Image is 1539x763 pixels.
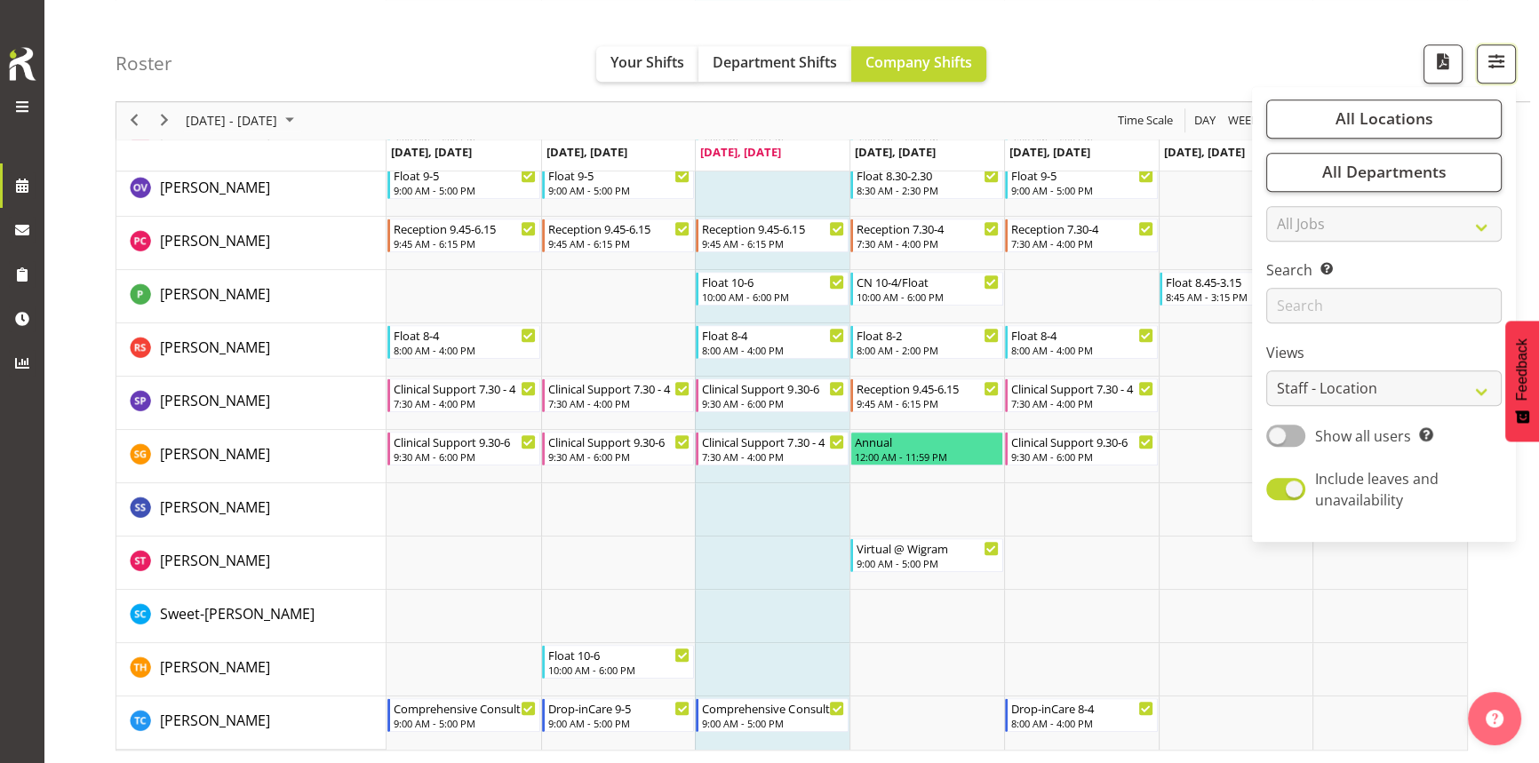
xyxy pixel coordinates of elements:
[610,52,684,72] span: Your Shifts
[160,443,270,465] a: [PERSON_NAME]
[702,699,844,717] div: Comprehensive Consult 9-5
[857,343,999,357] div: 8:00 AM - 2:00 PM
[387,432,540,465] div: Sanjita Gurung"s event - Clinical Support 9.30-6 Begin From Monday, September 29, 2025 at 9:30:00...
[1266,289,1502,324] input: Search
[857,396,999,410] div: 9:45 AM - 6:15 PM
[702,236,844,250] div: 9:45 AM - 6:15 PM
[857,290,999,304] div: 10:00 AM - 6:00 PM
[1011,326,1153,344] div: Float 8-4
[702,716,844,730] div: 9:00 AM - 5:00 PM
[160,444,270,464] span: [PERSON_NAME]
[119,102,149,139] div: previous period
[855,449,999,464] div: 12:00 AM - 11:59 PM
[702,219,844,237] div: Reception 9.45-6.15
[702,290,844,304] div: 10:00 AM - 6:00 PM
[702,396,844,410] div: 9:30 AM - 6:00 PM
[116,483,387,536] td: Savanna Samson resource
[546,144,627,160] span: [DATE], [DATE]
[1005,325,1158,359] div: Rhianne Sharples"s event - Float 8-4 Begin From Friday, October 3, 2025 at 8:00:00 AM GMT+13:00 E...
[160,550,270,571] a: [PERSON_NAME]
[160,338,270,357] span: [PERSON_NAME]
[160,657,270,677] span: [PERSON_NAME]
[149,102,179,139] div: next period
[696,219,849,252] div: Penny Clyne-Moffat"s event - Reception 9.45-6.15 Begin From Wednesday, October 1, 2025 at 9:45:00...
[548,646,690,664] div: Float 10-6
[160,284,270,304] span: [PERSON_NAME]
[857,166,999,184] div: Float 8.30-2.30
[1009,144,1090,160] span: [DATE], [DATE]
[387,698,540,732] div: Torry Cobb"s event - Comprehensive Consult 9-5 Begin From Monday, September 29, 2025 at 9:00:00 A...
[4,44,40,83] img: Rosterit icon logo
[116,696,387,750] td: Torry Cobb resource
[1166,273,1308,290] div: Float 8.45-3.15
[857,273,999,290] div: CN 10-4/Float
[857,236,999,250] div: 7:30 AM - 4:00 PM
[548,433,690,450] div: Clinical Support 9.30-6
[696,378,849,412] div: Sabnam Pun"s event - Clinical Support 9.30-6 Begin From Wednesday, October 1, 2025 at 9:30:00 AM ...
[857,326,999,344] div: Float 8-2
[1011,379,1153,397] div: Clinical Support 7.30 - 4
[1011,433,1153,450] div: Clinical Support 9.30-6
[855,433,999,450] div: Annual
[855,144,936,160] span: [DATE], [DATE]
[1116,110,1175,132] span: Time Scale
[1005,219,1158,252] div: Penny Clyne-Moffat"s event - Reception 7.30-4 Begin From Friday, October 3, 2025 at 7:30:00 AM GM...
[1335,108,1432,130] span: All Locations
[696,698,849,732] div: Torry Cobb"s event - Comprehensive Consult 9-5 Begin From Wednesday, October 1, 2025 at 9:00:00 A...
[542,219,695,252] div: Penny Clyne-Moffat"s event - Reception 9.45-6.15 Begin From Tuesday, September 30, 2025 at 9:45:0...
[394,166,536,184] div: Float 9-5
[857,219,999,237] div: Reception 7.30-4
[857,183,999,197] div: 8:30 AM - 2:30 PM
[160,604,315,624] span: Sweet-[PERSON_NAME]
[1505,321,1539,441] button: Feedback - Show survey
[702,379,844,397] div: Clinical Support 9.30-6
[850,219,1003,252] div: Penny Clyne-Moffat"s event - Reception 7.30-4 Begin From Thursday, October 2, 2025 at 7:30:00 AM ...
[1005,698,1158,732] div: Torry Cobb"s event - Drop-inCare 8-4 Begin From Friday, October 3, 2025 at 8:00:00 AM GMT+13:00 E...
[160,391,270,410] span: [PERSON_NAME]
[394,433,536,450] div: Clinical Support 9.30-6
[1315,426,1411,446] span: Show all users
[548,699,690,717] div: Drop-inCare 9-5
[1011,183,1153,197] div: 9:00 AM - 5:00 PM
[850,538,1003,572] div: Simone Turner"s event - Virtual @ Wigram Begin From Thursday, October 2, 2025 at 9:00:00 AM GMT+1...
[394,449,536,464] div: 9:30 AM - 6:00 PM
[116,590,387,643] td: Sweet-Lin Chan resource
[391,144,472,160] span: [DATE], [DATE]
[548,219,690,237] div: Reception 9.45-6.15
[696,272,849,306] div: Pooja Prabhu"s event - Float 10-6 Begin From Wednesday, October 1, 2025 at 10:00:00 AM GMT+13:00 ...
[394,396,536,410] div: 7:30 AM - 4:00 PM
[850,325,1003,359] div: Rhianne Sharples"s event - Float 8-2 Begin From Thursday, October 2, 2025 at 8:00:00 AM GMT+13:00...
[1266,99,1502,139] button: All Locations
[1423,44,1463,83] button: Download a PDF of the roster according to the set date range.
[116,163,387,217] td: Olive Vermazen resource
[1192,110,1217,132] span: Day
[1005,165,1158,199] div: Olive Vermazen"s event - Float 9-5 Begin From Friday, October 3, 2025 at 9:00:00 AM GMT+13:00 End...
[394,343,536,357] div: 8:00 AM - 4:00 PM
[160,497,270,517] span: [PERSON_NAME]
[548,449,690,464] div: 9:30 AM - 6:00 PM
[160,178,270,197] span: [PERSON_NAME]
[1005,432,1158,465] div: Sanjita Gurung"s event - Clinical Support 9.30-6 Begin From Friday, October 3, 2025 at 9:30:00 AM...
[696,325,849,359] div: Rhianne Sharples"s event - Float 8-4 Begin From Wednesday, October 1, 2025 at 8:00:00 AM GMT+13:0...
[702,273,844,290] div: Float 10-6
[160,231,270,250] span: [PERSON_NAME]
[850,165,1003,199] div: Olive Vermazen"s event - Float 8.30-2.30 Begin From Thursday, October 2, 2025 at 8:30:00 AM GMT+1...
[1315,469,1439,510] span: Include leaves and unavailability
[387,219,540,252] div: Penny Clyne-Moffat"s event - Reception 9.45-6.15 Begin From Monday, September 29, 2025 at 9:45:00...
[394,716,536,730] div: 9:00 AM - 5:00 PM
[116,536,387,590] td: Simone Turner resource
[387,378,540,412] div: Sabnam Pun"s event - Clinical Support 7.30 - 4 Begin From Monday, September 29, 2025 at 7:30:00 A...
[542,165,695,199] div: Olive Vermazen"s event - Float 9-5 Begin From Tuesday, September 30, 2025 at 9:00:00 AM GMT+13:00...
[702,433,844,450] div: Clinical Support 7.30 - 4
[1011,716,1153,730] div: 8:00 AM - 4:00 PM
[1266,260,1502,282] label: Search
[1011,449,1153,464] div: 9:30 AM - 6:00 PM
[1160,272,1312,306] div: Pooja Prabhu"s event - Float 8.45-3.15 Begin From Saturday, October 4, 2025 at 8:45:00 AM GMT+13:...
[1005,378,1158,412] div: Sabnam Pun"s event - Clinical Support 7.30 - 4 Begin From Friday, October 3, 2025 at 7:30:00 AM G...
[702,449,844,464] div: 7:30 AM - 4:00 PM
[1011,699,1153,717] div: Drop-inCare 8-4
[548,236,690,250] div: 9:45 AM - 6:15 PM
[116,323,387,377] td: Rhianne Sharples resource
[1225,110,1262,132] button: Timeline Week
[160,390,270,411] a: [PERSON_NAME]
